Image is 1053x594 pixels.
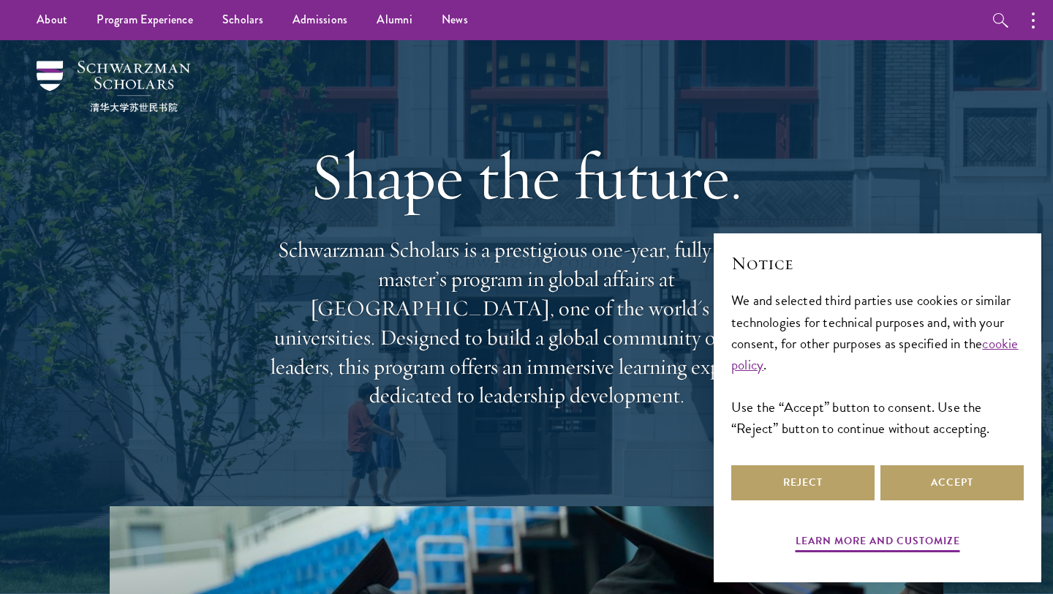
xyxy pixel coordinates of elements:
p: Schwarzman Scholars is a prestigious one-year, fully funded master’s program in global affairs at... [263,236,790,410]
button: Learn more and customize [796,532,960,554]
h1: Shape the future. [263,135,790,217]
img: Schwarzman Scholars [37,61,190,112]
a: cookie policy [731,333,1019,375]
button: Accept [880,465,1024,500]
button: Reject [731,465,875,500]
div: We and selected third parties use cookies or similar technologies for technical purposes and, wit... [731,290,1024,438]
h2: Notice [731,251,1024,276]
